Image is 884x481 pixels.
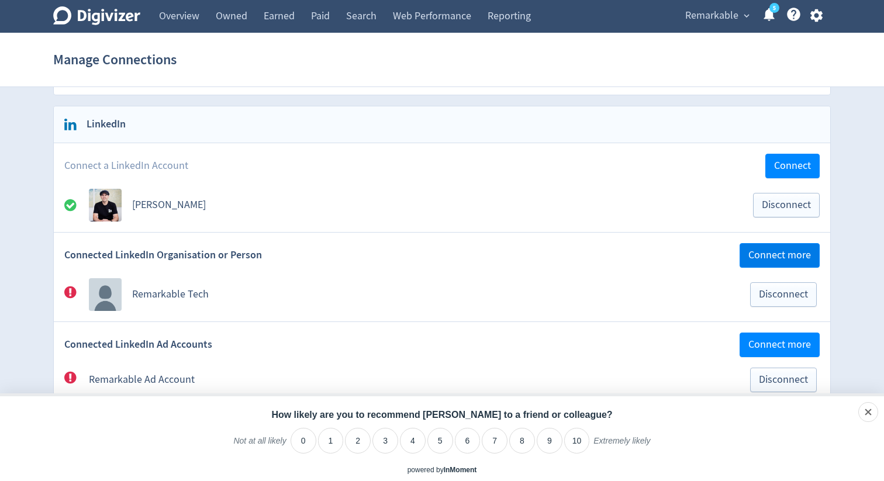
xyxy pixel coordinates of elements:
[753,193,820,217] button: Disconnect
[750,368,817,392] button: Disconnect
[78,117,126,132] h2: LinkedIn
[89,373,195,386] a: Remarkable Ad Account
[537,428,562,454] li: 9
[748,250,811,261] span: Connect more
[345,428,371,454] li: 2
[64,285,89,303] div: There's a problem with this account but, as you are not the owner, you will have to first disconn...
[759,289,808,300] span: Disconnect
[64,248,262,262] span: Connected LinkedIn Organisation or Person
[769,3,779,13] a: 5
[748,340,811,350] span: Connect more
[427,428,453,454] li: 5
[455,428,481,454] li: 6
[681,6,752,25] button: Remarkable
[759,375,808,385] span: Disconnect
[765,154,820,178] button: Connect
[64,337,212,352] span: Connected LinkedIn Ad Accounts
[509,428,535,454] li: 8
[53,41,177,78] h1: Manage Connections
[400,428,426,454] li: 4
[372,428,398,454] li: 3
[593,435,650,455] label: Extremely likely
[740,243,820,268] button: Connect more
[774,161,811,171] span: Connect
[233,435,286,455] label: Not at all likely
[858,402,878,422] div: Close survey
[750,282,817,307] button: Disconnect
[482,428,507,454] li: 7
[132,288,209,301] a: Remarkable Tech
[740,333,820,357] button: Connect more
[408,465,477,475] div: powered by inmoment
[318,428,344,454] li: 1
[564,428,590,454] li: 10
[741,11,752,21] span: expand_more
[64,158,188,173] span: Connect a LinkedIn Account
[762,200,811,210] span: Disconnect
[64,371,89,389] div: There's a problem with this account but, as you are not the owner, you will have to first disconn...
[89,278,122,311] img: Avatar for Remarkable Tech
[291,428,316,454] li: 0
[89,189,122,222] img: account profile
[132,198,206,212] a: [PERSON_NAME]
[444,466,477,474] a: InMoment
[773,4,776,12] text: 5
[685,6,738,25] span: Remarkable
